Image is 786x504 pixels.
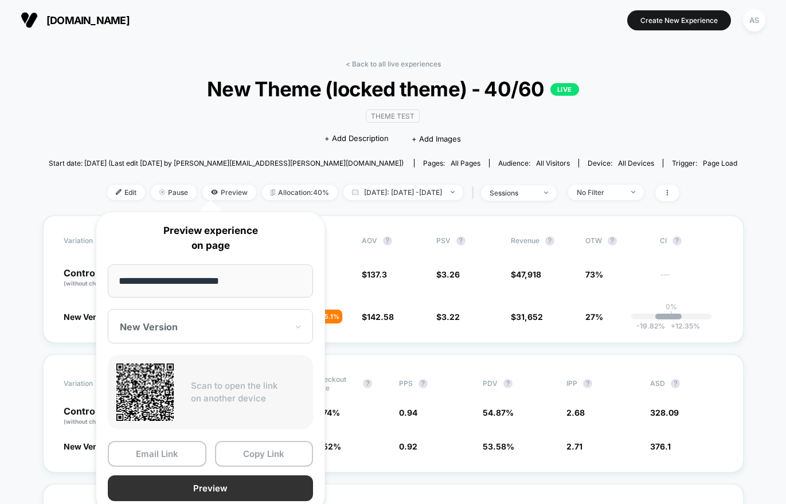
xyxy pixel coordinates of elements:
button: ? [608,236,617,245]
span: [DOMAIN_NAME] [46,14,130,26]
p: Preview experience on page [108,224,313,253]
span: + Add Images [412,134,461,143]
span: ASD [650,379,665,388]
span: 328.09 [650,408,679,417]
button: ? [383,236,392,245]
span: Edit [107,185,145,200]
div: No Filter [577,188,623,197]
span: AOV [362,236,377,245]
span: $ [511,269,541,279]
span: 142.58 [367,312,394,322]
p: | [670,311,672,319]
div: AS [743,9,765,32]
span: 54.87 % [483,408,514,417]
button: ? [671,379,680,388]
button: AS [740,9,769,32]
button: ? [363,379,372,388]
span: 137.3 [367,269,387,279]
span: 3.22 [441,312,460,322]
p: Control [64,407,136,426]
span: PPS [399,379,413,388]
button: ? [419,379,428,388]
span: 0.92 [399,442,417,451]
span: $ [436,312,460,322]
span: -19.82 % [636,322,665,330]
p: Scan to open the link on another device [191,380,304,405]
span: Variation [64,236,127,245]
span: PDV [483,379,498,388]
p: 0% [666,302,677,311]
span: $ [436,269,460,279]
span: all pages [451,159,480,167]
button: ? [503,379,513,388]
span: New Theme (locked theme) - 40/60 [83,77,702,101]
a: < Back to all live experiences [346,60,441,68]
span: Variation [64,375,127,392]
button: ? [545,236,554,245]
span: --- [660,271,723,288]
span: Theme Test [366,110,420,123]
div: Pages: [423,159,480,167]
span: (without changes) [64,280,115,287]
span: + Add Description [324,133,389,144]
img: end [159,189,165,195]
span: PSV [436,236,451,245]
button: Preview [108,475,313,501]
button: Create New Experience [627,10,731,30]
span: 12.35 % [665,322,700,330]
p: Control [64,268,127,288]
span: Start date: [DATE] (Last edit [DATE] by [PERSON_NAME][EMAIL_ADDRESS][PERSON_NAME][DOMAIN_NAME]) [49,159,404,167]
img: Visually logo [21,11,38,29]
span: 27% [585,312,603,322]
span: $ [362,312,394,322]
div: Audience: [498,159,570,167]
button: ? [672,236,682,245]
span: Page Load [703,159,737,167]
div: sessions [490,189,535,197]
span: 53.58 % [483,442,514,451]
img: rebalance [271,189,275,196]
button: ? [583,379,592,388]
div: Trigger: [672,159,737,167]
span: + [671,322,675,330]
span: $ [511,312,543,322]
span: 2.68 [566,408,585,417]
span: New Version [64,312,114,322]
span: OTW [585,236,648,245]
p: LIVE [550,83,579,96]
button: ? [456,236,466,245]
span: 0.94 [399,408,417,417]
span: Device: [578,159,663,167]
span: New Version [64,442,114,451]
span: | [469,185,481,201]
button: Email Link [108,441,206,467]
img: end [451,191,455,193]
span: all devices [618,159,654,167]
img: end [544,192,548,194]
span: 2.71 [566,442,582,451]
img: edit [116,189,122,195]
span: 3.26 [441,269,460,279]
span: 376.1 [650,442,671,451]
span: All Visitors [536,159,570,167]
span: Allocation: 40% [262,185,338,200]
span: Preview [202,185,256,200]
img: calendar [352,189,358,195]
span: [DATE]: [DATE] - [DATE] [343,185,463,200]
span: (without changes) [64,418,115,425]
span: 47,918 [516,269,541,279]
span: $ [362,269,387,279]
span: Revenue [511,236,539,245]
span: 31,652 [516,312,543,322]
span: 73% [585,269,603,279]
button: [DOMAIN_NAME] [17,11,133,29]
button: Copy Link [215,441,314,467]
span: IPP [566,379,577,388]
span: CI [660,236,723,245]
img: end [631,191,635,193]
span: Pause [151,185,197,200]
